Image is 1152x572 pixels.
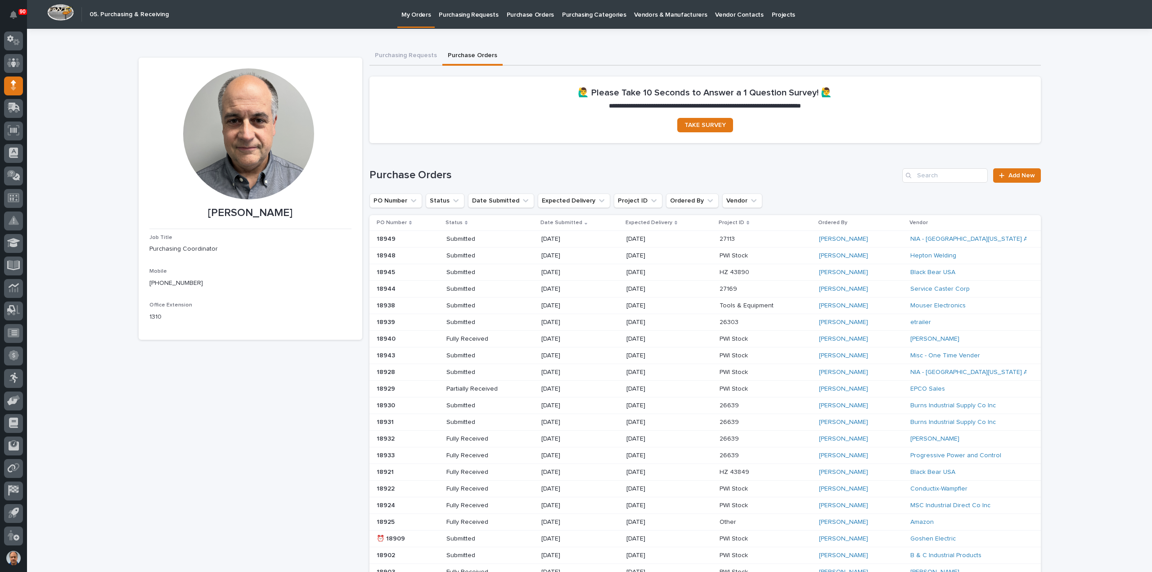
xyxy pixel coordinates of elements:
[626,369,691,376] p: [DATE]
[910,518,934,526] a: Amazon
[910,502,990,509] a: MSC Industrial Direct Co Inc
[626,285,691,293] p: [DATE]
[442,47,503,66] button: Purchase Orders
[377,250,397,260] p: 18948
[377,433,396,443] p: 18932
[446,419,511,426] p: Submitted
[369,381,1041,397] tr: 1892918929 Partially Received[DATE][DATE]PWI StockPWI Stock [PERSON_NAME] EPCO Sales
[541,402,606,410] p: [DATE]
[720,450,741,459] p: 26639
[377,467,396,476] p: 18921
[819,352,868,360] a: [PERSON_NAME]
[369,364,1041,381] tr: 1892818928 Submitted[DATE][DATE]PWI StockPWI Stock [PERSON_NAME] NIA - [GEOGRAPHIC_DATA][US_STATE...
[377,218,407,228] p: PO Number
[910,302,966,310] a: Mouser Electronics
[149,302,192,308] span: Office Extension
[369,264,1041,281] tr: 1894518945 Submitted[DATE][DATE]HZ 43890HZ 43890 [PERSON_NAME] Black Bear USA
[910,485,967,493] a: Conductix-Wampfler
[819,518,868,526] a: [PERSON_NAME]
[541,452,606,459] p: [DATE]
[819,485,868,493] a: [PERSON_NAME]
[720,533,750,543] p: PWI Stock
[819,435,868,443] a: [PERSON_NAME]
[446,385,511,393] p: Partially Received
[720,333,750,343] p: PWI Stock
[377,333,397,343] p: 18940
[625,218,672,228] p: Expected Delivery
[819,269,868,276] a: [PERSON_NAME]
[446,452,511,459] p: Fully Received
[910,452,1001,459] a: Progressive Power and Control
[541,252,606,260] p: [DATE]
[541,269,606,276] p: [DATE]
[626,319,691,326] p: [DATE]
[541,352,606,360] p: [DATE]
[369,464,1041,481] tr: 1892118921 Fully Received[DATE][DATE]HZ 43849HZ 43849 [PERSON_NAME] Black Bear USA
[11,11,23,25] div: Notifications90
[538,194,610,208] button: Expected Delivery
[446,285,511,293] p: Submitted
[369,281,1041,297] tr: 1894418944 Submitted[DATE][DATE]2716927169 [PERSON_NAME] Service Caster Corp
[446,369,511,376] p: Submitted
[910,335,959,343] a: [PERSON_NAME]
[541,369,606,376] p: [DATE]
[369,414,1041,431] tr: 1893118931 Submitted[DATE][DATE]2663926639 [PERSON_NAME] Burns Industrial Supply Co Inc
[910,402,996,410] a: Burns Industrial Supply Co Inc
[4,549,23,567] button: users-avatar
[377,500,397,509] p: 18924
[446,552,511,559] p: Submitted
[541,235,606,243] p: [DATE]
[626,502,691,509] p: [DATE]
[720,267,751,276] p: HZ 43890
[910,269,955,276] a: Black Bear USA
[369,547,1041,563] tr: 1890218902 Submitted[DATE][DATE]PWI StockPWI Stock [PERSON_NAME] B & C Industrial Products
[720,284,739,293] p: 27169
[720,317,740,326] p: 26303
[369,47,442,66] button: Purchasing Requests
[369,397,1041,414] tr: 1893018930 Submitted[DATE][DATE]2663926639 [PERSON_NAME] Burns Industrial Supply Co Inc
[1008,172,1035,179] span: Add New
[626,352,691,360] p: [DATE]
[541,285,606,293] p: [DATE]
[377,450,396,459] p: 18933
[541,385,606,393] p: [DATE]
[149,235,172,240] span: Job Title
[819,502,868,509] a: [PERSON_NAME]
[720,417,741,426] p: 26639
[626,535,691,543] p: [DATE]
[369,497,1041,514] tr: 1892418924 Fully Received[DATE][DATE]PWI StockPWI Stock [PERSON_NAME] MSC Industrial Direct Co Inc
[677,118,733,132] a: TAKE SURVEY
[541,435,606,443] p: [DATE]
[446,402,511,410] p: Submitted
[446,302,511,310] p: Submitted
[149,312,351,322] p: 1310
[369,231,1041,248] tr: 1894918949 Submitted[DATE][DATE]2711327113 [PERSON_NAME] NIA - [GEOGRAPHIC_DATA][US_STATE] Axle
[719,218,744,228] p: Project ID
[720,467,751,476] p: HZ 43849
[377,483,396,493] p: 18922
[819,385,868,393] a: [PERSON_NAME]
[446,335,511,343] p: Fully Received
[626,468,691,476] p: [DATE]
[910,552,981,559] a: B & C Industrial Products
[819,468,868,476] a: [PERSON_NAME]
[446,269,511,276] p: Submitted
[377,517,396,526] p: 18925
[540,218,582,228] p: Date Submitted
[369,514,1041,531] tr: 1892518925 Fully Received[DATE][DATE]OtherOther [PERSON_NAME] Amazon
[369,530,1041,547] tr: ⏰ 18909⏰ 18909 Submitted[DATE][DATE]PWI StockPWI Stock [PERSON_NAME] Goshen Electric
[369,314,1041,331] tr: 1893918939 Submitted[DATE][DATE]2630326303 [PERSON_NAME] etrailer
[720,550,750,559] p: PWI Stock
[446,518,511,526] p: Fully Received
[369,248,1041,264] tr: 1894818948 Submitted[DATE][DATE]PWI StockPWI Stock [PERSON_NAME] Hepton Welding
[541,552,606,559] p: [DATE]
[541,485,606,493] p: [DATE]
[149,269,167,274] span: Mobile
[446,485,511,493] p: Fully Received
[626,235,691,243] p: [DATE]
[909,218,928,228] p: Vendor
[377,550,397,559] p: 18902
[369,194,422,208] button: PO Number
[626,252,691,260] p: [DATE]
[541,468,606,476] p: [DATE]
